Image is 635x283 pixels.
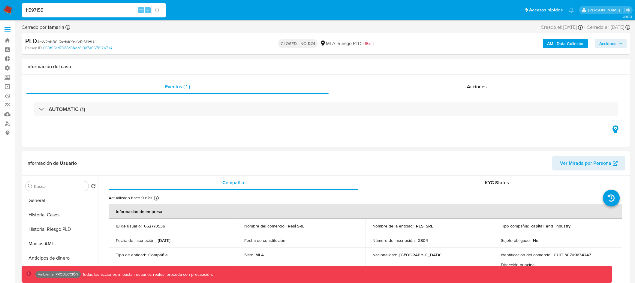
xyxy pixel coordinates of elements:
button: search-icon [151,6,164,14]
div: Creado el: [DATE] [541,24,583,31]
p: [GEOGRAPHIC_DATA] [399,252,441,257]
p: Identificación del comercio : [501,252,551,257]
p: Fecha de constitución : [244,238,286,243]
span: Compañía [222,179,244,186]
b: PLD [25,36,37,46]
p: Tipo de entidad : [116,252,146,257]
p: 3804 [418,238,428,243]
div: Cerrado el: [DATE] [587,24,630,31]
p: - [289,238,290,243]
p: 652773536 [144,223,165,229]
h1: Información de Usuario [26,160,77,166]
button: Buscar [28,184,33,188]
p: [DATE] [158,238,170,243]
span: Eventos ( 1 ) [165,83,190,90]
button: Volver al orden por defecto [91,184,96,190]
button: Acciones [595,39,627,48]
span: - [584,24,585,31]
p: Nombre de la entidad : [372,223,414,229]
p: Nacionalidad : [372,252,397,257]
button: KYC [23,265,98,280]
p: Actualizado hace 9 días [109,195,152,201]
span: Cerrado por [22,24,64,31]
a: 669f95cd7988d3f4cc810d7a067812a7 [43,45,112,51]
p: RESI SRL [416,223,433,229]
p: Sujeto obligado : [501,238,531,243]
button: Historial Casos [23,208,98,222]
p: Fecha de inscripción : [116,238,155,243]
p: Dirección principal : [501,262,536,267]
p: Compañia [148,252,168,257]
span: ⌥ [139,7,143,13]
button: AML Data Collector [543,39,588,48]
div: MLA [320,40,335,47]
input: Buscar [34,184,86,189]
p: Ambiente: PRODUCCIÓN [38,273,78,275]
a: Notificaciones [569,8,574,13]
span: HIGH [363,40,374,47]
p: MLA [255,252,264,257]
h1: Información del caso [26,64,625,70]
button: Historial Riesgo PLD [23,222,98,236]
span: # cW2nb80IQxdykXocVRiSf1HU [37,39,94,45]
button: General [23,193,98,208]
p: CLOSED - NO ROI [278,39,317,48]
p: Resi SRL [288,223,304,229]
p: No [533,238,538,243]
button: Marcas AML [23,236,98,251]
p: Número de inscripción : [372,238,416,243]
a: Salir [624,7,630,13]
div: AUTOMATIC (1) [34,102,618,116]
span: Accesos rápidos [529,7,563,13]
button: Ver Mirada por Persona [552,156,625,170]
span: s [147,7,149,13]
p: Sitio : [244,252,253,257]
p: CUIT 30709634247 [554,252,591,257]
p: diego.assum@mercadolibre.com [588,7,622,13]
p: Todas las acciones impactan usuarios reales, proceda con precaución. [81,272,213,277]
button: Anticipos de dinero [23,251,98,265]
th: Información de empresa [109,204,622,219]
span: Acciones [467,83,487,90]
span: Ver Mirada por Persona [560,156,611,170]
b: AML Data Collector [547,39,584,48]
span: Acciones [599,39,616,48]
p: Tipo compañía : [501,223,529,229]
p: ID de usuario : [116,223,142,229]
b: Person ID [25,45,42,51]
b: famarin [47,24,64,31]
p: capital_and_industry [531,223,570,229]
span: KYC Status [485,179,509,186]
h3: AUTOMATIC (1) [49,106,85,113]
p: Nombre del comercio : [244,223,285,229]
span: Riesgo PLD: [338,40,374,47]
input: Buscar usuario o caso... [22,6,166,14]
